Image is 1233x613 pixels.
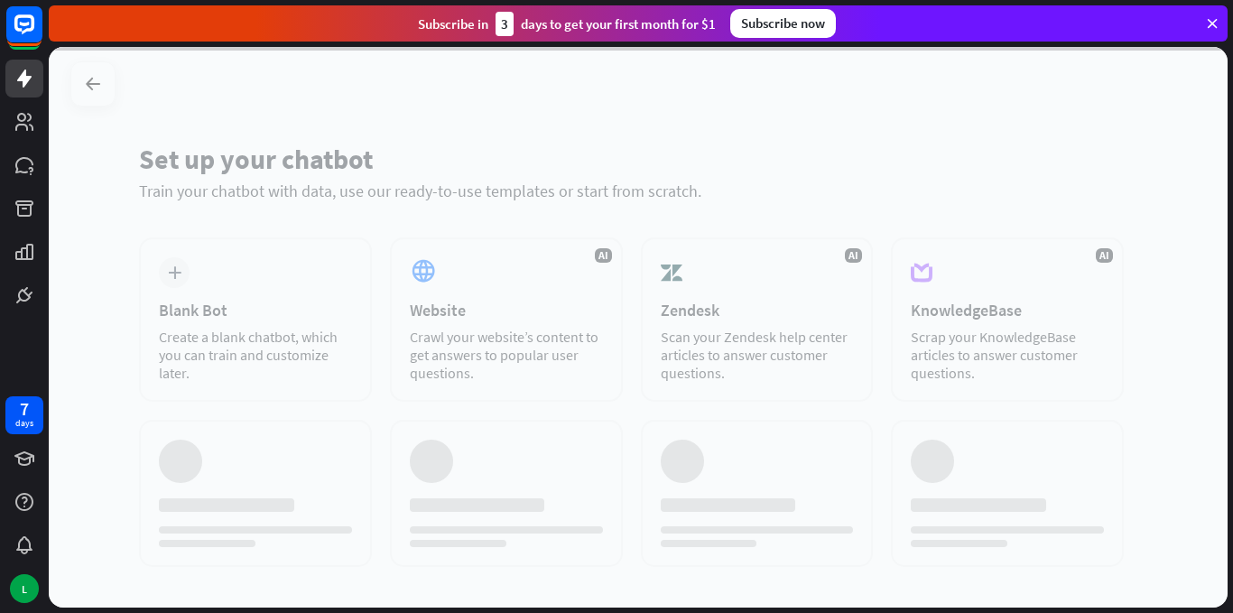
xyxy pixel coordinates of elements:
[20,401,29,417] div: 7
[15,417,33,430] div: days
[730,9,836,38] div: Subscribe now
[418,12,716,36] div: Subscribe in days to get your first month for $1
[10,574,39,603] div: L
[496,12,514,36] div: 3
[5,396,43,434] a: 7 days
